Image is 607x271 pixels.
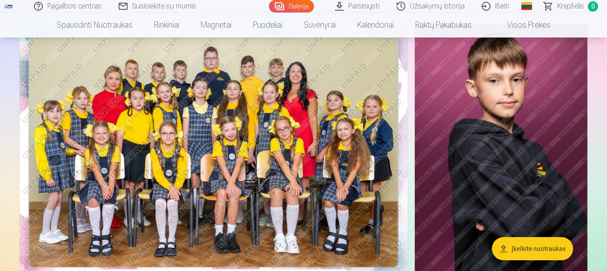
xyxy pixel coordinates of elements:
[557,1,584,12] span: Krepšelis
[405,13,482,38] a: Raktų pakabukas
[482,13,561,38] a: Visos prekės
[293,13,347,38] a: Suvenyrai
[143,13,190,38] a: Rinkiniai
[347,13,405,38] a: Kalendoriai
[4,4,13,9] img: /fa2
[242,13,293,38] a: Puodeliai
[588,1,598,12] span: 0
[190,13,242,38] a: Magnetai
[492,237,573,260] button: Įkelkite nuotraukas
[46,13,143,38] a: Spausdinti nuotraukas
